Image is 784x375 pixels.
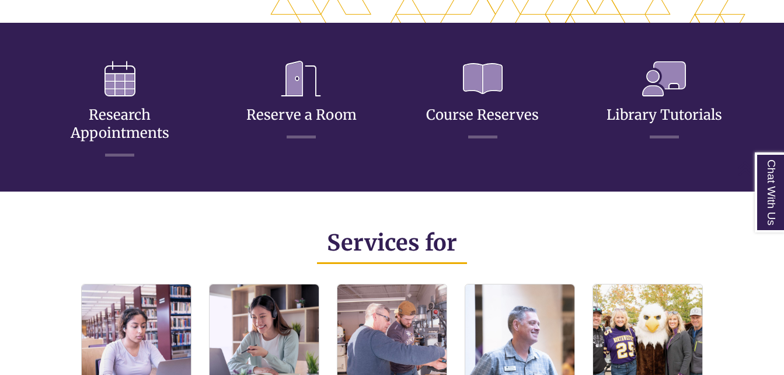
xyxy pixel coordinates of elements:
a: Course Reserves [426,78,539,124]
a: Research Appointments [71,78,169,142]
a: Library Tutorials [607,78,722,124]
span: Services for [327,229,457,256]
a: Reserve a Room [246,78,357,124]
a: Back to Top [737,161,781,176]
